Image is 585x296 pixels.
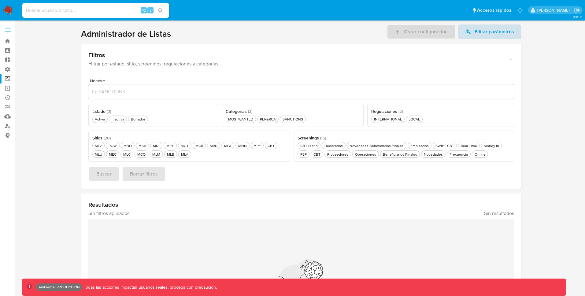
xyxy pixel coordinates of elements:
[141,7,146,13] span: ⌥
[154,6,167,15] button: search-icon
[39,286,80,288] p: Ambiente: PRODUCCIÓN
[82,284,217,290] p: Todas las acciones impactan usuarios reales, proceda con precaución.
[150,7,151,13] span: s
[22,6,169,14] input: Buscar usuario o caso...
[477,7,511,13] span: Accesos rápidos
[517,8,523,13] a: Notificaciones
[574,7,580,13] a: Salir
[537,7,572,13] p: franco.barberis@mercadolibre.com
